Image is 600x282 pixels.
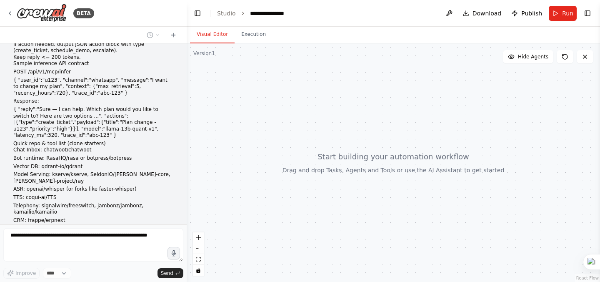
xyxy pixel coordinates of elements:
p: { "user_id":"u123", "channel":"whatsapp", "message":"I want to change my plan", "context": {"max_... [13,77,173,97]
p: Model Serving: kserve/kserve, SeldonIO/[PERSON_NAME]-core, [PERSON_NAME]-project/ray [13,171,173,184]
li: Quick repo & tool list (clone starters) [13,141,173,147]
button: toggle interactivity [193,265,204,276]
button: Execution [235,26,272,43]
button: Click to speak your automation idea [167,247,180,259]
button: Hide left sidebar [192,8,203,19]
p: TTS: coqui-ai/TTS [13,194,173,201]
button: zoom out [193,243,204,254]
span: Send [161,270,173,277]
button: Publish [508,6,545,21]
p: Telephony: signalwire/freeswitch, jambonz/jambonz, kamailio/kamailio [13,203,173,216]
li: Keep reply <= 200 tokens. [13,54,173,61]
p: ASR: openai/whisper (or forks like faster-whisper) [13,186,173,193]
span: Improve [15,270,36,277]
div: React Flow controls [193,232,204,276]
button: Improve [3,268,40,279]
p: Chat Inbox: chatwoot/chatwoot [13,147,173,154]
p: CRM: frappe/erpnext [13,217,173,224]
button: Visual Editor [190,26,235,43]
button: Switch to previous chat [143,30,163,40]
div: Version 1 [193,50,215,57]
span: Publish [521,9,542,18]
p: Sample inference API contract [13,60,173,67]
button: Send [157,268,183,278]
p: { "reply":"Sure — I can help. Which plan would you like to switch to? Here are two options ...", ... [13,106,173,139]
button: Start a new chat [167,30,180,40]
button: Show right sidebar [582,8,593,19]
p: Bot runtime: RasaHQ/rasa or botpress/botpress [13,155,173,162]
button: fit view [193,254,204,265]
span: Download [472,9,502,18]
button: Hide Agents [503,50,553,63]
nav: breadcrumb [217,9,293,18]
p: Response: [13,98,173,105]
p: POST /api/v1/mcp/infer [13,69,173,76]
a: Studio [217,10,236,17]
p: Vector DB: qdrant-io/qdrant [13,164,173,170]
span: Run [562,9,573,18]
a: React Flow attribution [576,276,599,280]
button: Download [459,6,505,21]
div: BETA [73,8,94,18]
li: If action needed, output JSON action block with type (create_ticket, schedule_demo, escalate). [13,41,173,54]
img: Logo [17,4,67,23]
button: zoom in [193,232,204,243]
span: Hide Agents [518,53,548,60]
button: Run [549,6,577,21]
